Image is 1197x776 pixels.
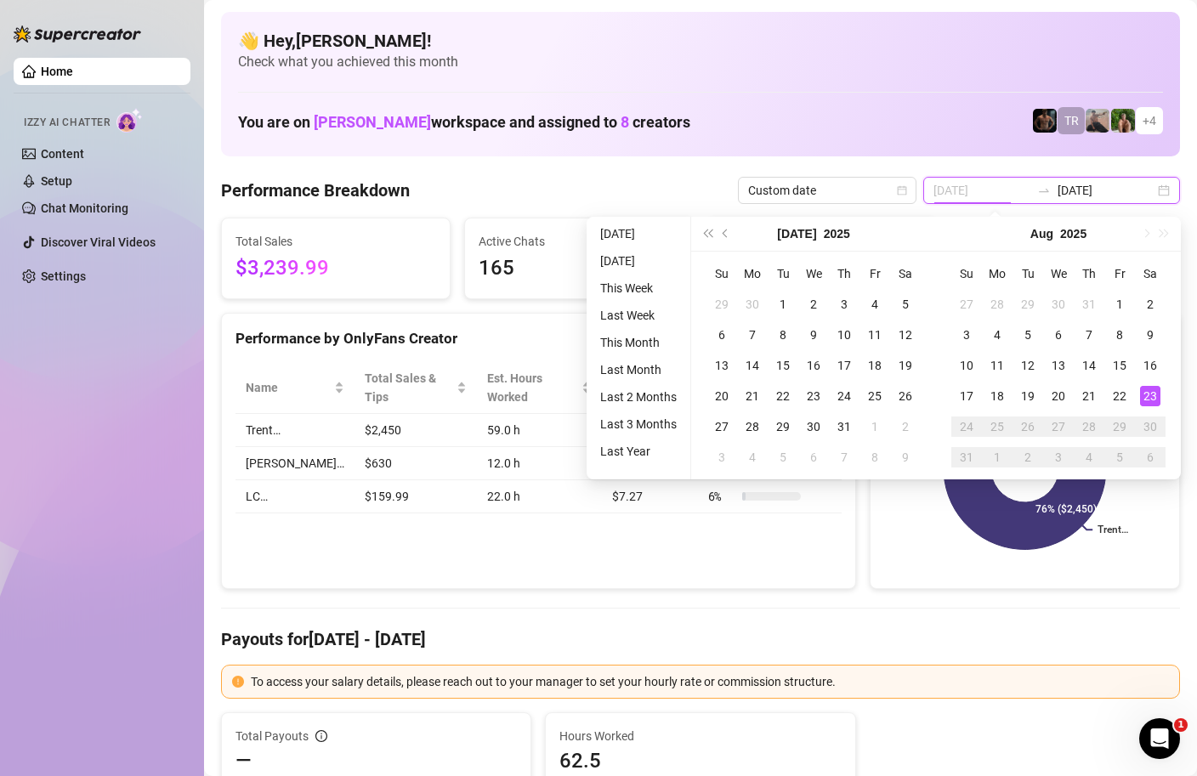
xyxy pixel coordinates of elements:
div: 8 [773,325,793,345]
th: Su [951,258,982,289]
td: 2025-07-30 [798,411,829,442]
td: 2025-08-20 [1043,381,1074,411]
span: Total Sales & Tips [365,369,453,406]
h4: Performance Breakdown [221,178,410,202]
img: logo-BBDzfeDw.svg [14,25,141,42]
th: Sa [1135,258,1166,289]
td: 2025-08-10 [951,350,982,381]
div: 7 [1079,325,1099,345]
div: 20 [712,386,732,406]
td: 2025-07-01 [768,289,798,320]
th: Tu [1013,258,1043,289]
div: 8 [1109,325,1130,345]
div: Est. Hours Worked [487,369,578,406]
li: [DATE] [593,224,684,244]
td: 12.0 h [477,447,602,480]
td: 2025-07-23 [798,381,829,411]
li: [DATE] [593,251,684,271]
td: 2025-08-08 [1104,320,1135,350]
div: 6 [712,325,732,345]
a: Setup [41,174,72,188]
div: 3 [712,447,732,467]
td: 2025-08-12 [1013,350,1043,381]
span: calendar [897,185,907,195]
td: 2025-07-08 [768,320,798,350]
button: Previous month (PageUp) [717,217,735,251]
td: 2025-07-27 [951,289,982,320]
td: 2025-08-30 [1135,411,1166,442]
td: 2025-08-15 [1104,350,1135,381]
span: 6 % [708,487,735,506]
span: 8 [621,113,629,131]
td: 2025-07-24 [829,381,859,411]
span: Custom date [748,178,906,203]
td: 2025-07-05 [890,289,921,320]
div: 1 [773,294,793,314]
div: 10 [956,355,977,376]
h4: Payouts for [DATE] - [DATE] [221,627,1180,651]
h4: 👋 Hey, [PERSON_NAME] ! [238,29,1163,53]
div: 24 [834,386,854,406]
li: Last Month [593,360,684,380]
div: 23 [803,386,824,406]
td: 2025-08-11 [982,350,1013,381]
td: LC… [235,480,355,513]
div: 4 [742,447,763,467]
div: 27 [1048,416,1069,437]
button: Choose a month [1030,217,1053,251]
div: 10 [834,325,854,345]
div: 29 [1109,416,1130,437]
div: 18 [865,355,885,376]
td: 2025-07-17 [829,350,859,381]
div: 24 [956,416,977,437]
iframe: Intercom live chat [1139,718,1180,759]
td: 2025-07-02 [798,289,829,320]
td: 2025-08-25 [982,411,1013,442]
div: 28 [987,294,1007,314]
td: 2025-08-09 [1135,320,1166,350]
td: 2025-08-17 [951,381,982,411]
td: 2025-07-26 [890,381,921,411]
div: 14 [1079,355,1099,376]
div: 11 [987,355,1007,376]
div: 31 [834,416,854,437]
div: 1 [1109,294,1130,314]
div: 2 [803,294,824,314]
td: 2025-09-03 [1043,442,1074,473]
td: 2025-08-08 [859,442,890,473]
input: Start date [933,181,1030,200]
td: 2025-08-28 [1074,411,1104,442]
div: 30 [1048,294,1069,314]
span: — [235,747,252,774]
th: Th [829,258,859,289]
span: swap-right [1037,184,1051,197]
text: Trent… [1098,524,1128,536]
div: 17 [956,386,977,406]
li: This Week [593,278,684,298]
div: 15 [773,355,793,376]
span: Name [246,378,331,397]
td: 2025-08-19 [1013,381,1043,411]
td: 2025-07-28 [982,289,1013,320]
div: 27 [712,416,732,437]
div: 2 [1140,294,1160,314]
td: 2025-08-02 [890,411,921,442]
span: Izzy AI Chatter [24,115,110,131]
td: 2025-08-18 [982,381,1013,411]
td: 2025-08-29 [1104,411,1135,442]
div: 12 [895,325,916,345]
td: 2025-07-09 [798,320,829,350]
div: 29 [712,294,732,314]
li: Last Year [593,441,684,462]
td: 2025-07-20 [706,381,737,411]
td: 2025-07-29 [768,411,798,442]
td: 2025-08-22 [1104,381,1135,411]
div: 18 [987,386,1007,406]
td: 2025-07-29 [1013,289,1043,320]
td: $630 [355,447,477,480]
div: 5 [895,294,916,314]
span: Total Payouts [235,727,309,745]
span: info-circle [315,730,327,742]
div: 6 [1140,447,1160,467]
div: 13 [712,355,732,376]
